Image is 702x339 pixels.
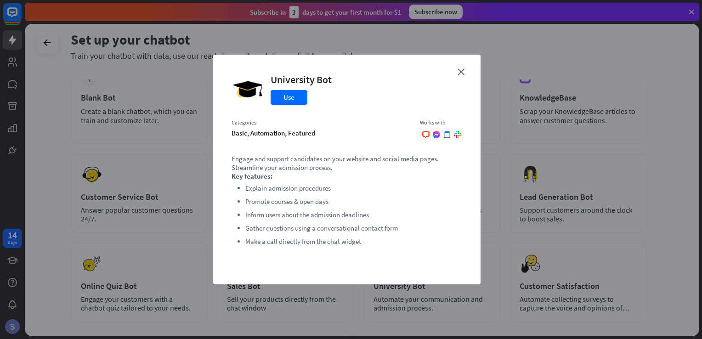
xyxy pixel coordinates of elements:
[245,209,462,220] li: Inform users about the admission deadlines
[232,73,264,105] img: University Bot
[271,73,332,86] div: University Bot
[245,183,462,194] li: Explain admission procedures
[232,119,411,126] div: Categories
[245,236,462,247] li: Make a call directly from the chat widget
[232,154,462,172] p: Engage and support candidates on your website and social media pages. Streamline your admission p...
[232,129,411,137] div: basic, automation, featured
[245,223,462,234] li: Gather questions using a conversational contact form
[458,68,464,75] i: close
[271,90,307,105] button: Use
[232,172,273,181] strong: Key features:
[7,4,35,31] button: Open LiveChat chat widget
[245,196,462,207] li: Promote courses & open days
[420,119,462,126] div: Works with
